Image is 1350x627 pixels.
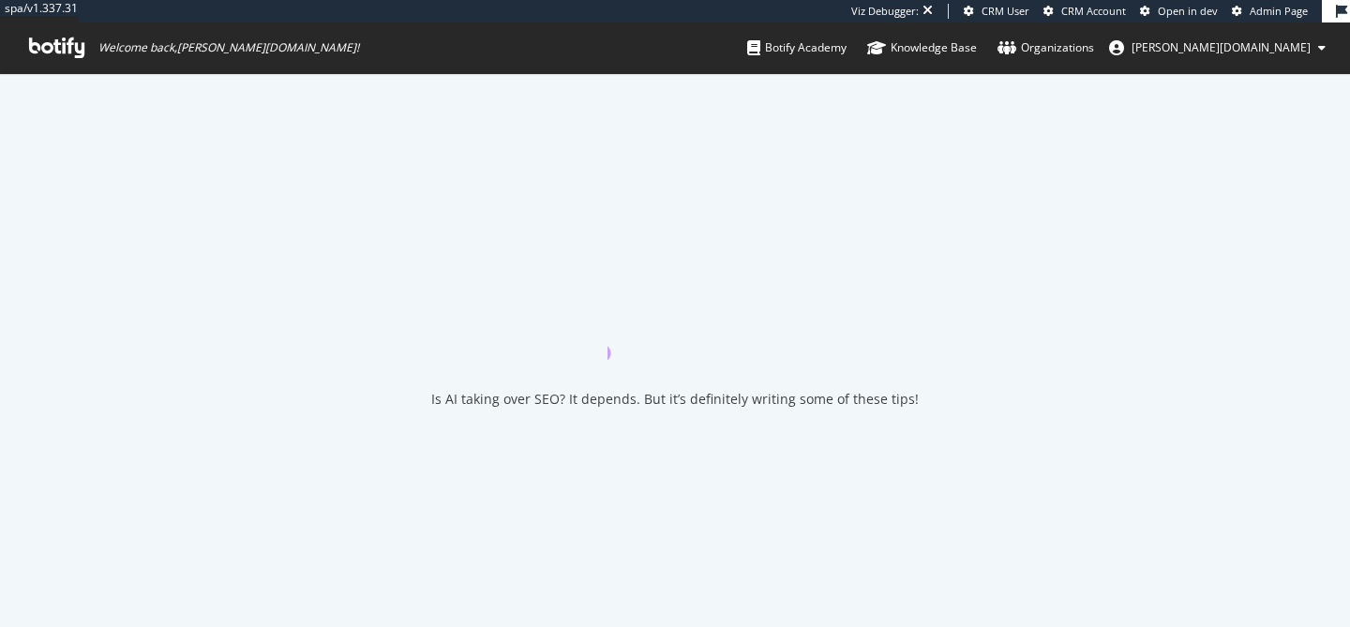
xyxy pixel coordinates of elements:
div: Viz Debugger: [851,4,919,19]
span: jenny.ren [1132,39,1311,55]
span: Welcome back, [PERSON_NAME][DOMAIN_NAME] ! [98,40,359,55]
span: CRM Account [1061,4,1126,18]
span: CRM User [982,4,1029,18]
a: CRM Account [1043,4,1126,19]
a: CRM User [964,4,1029,19]
a: Organizations [997,22,1094,73]
div: Botify Academy [747,38,847,57]
div: animation [607,292,742,360]
div: Organizations [997,38,1094,57]
div: Knowledge Base [867,38,977,57]
span: Open in dev [1158,4,1218,18]
a: Knowledge Base [867,22,977,73]
a: Botify Academy [747,22,847,73]
div: Is AI taking over SEO? It depends. But it’s definitely writing some of these tips! [431,390,919,409]
a: Open in dev [1140,4,1218,19]
a: Admin Page [1232,4,1308,19]
button: [PERSON_NAME][DOMAIN_NAME] [1094,33,1341,63]
span: Admin Page [1250,4,1308,18]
